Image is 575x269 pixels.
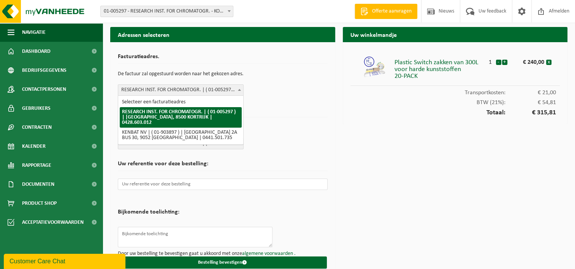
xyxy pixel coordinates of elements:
h2: Facturatieadres. [118,54,328,64]
span: 01-005297 - RESEARCH INST. FOR CHROMATOGR. - KORTRIJK [100,6,233,17]
a: Offerte aanvragen [355,4,417,19]
span: Acceptatievoorwaarden [22,213,84,232]
a: algemene voorwaarden . [242,251,296,256]
span: RESEARCH INST. FOR CHROMATOGR. | ( 01-005297 ) | PRESIDENT KENNEDYPARK 26, 8500 KORTRIJK | 0428.6... [118,85,243,95]
span: Product Shop [22,194,57,213]
span: 01-005297 - RESEARCH INST. FOR CHROMATOGR. - KORTRIJK [101,6,233,17]
span: Rapportage [22,156,51,175]
span: € 54,81 [505,100,556,106]
button: + [502,60,507,65]
li: RESEARCH INST. FOR CHROMATOGR. | ( 01-005297 ) | [GEOGRAPHIC_DATA], 8500 KORTRIJK | 0428.603.012 [120,107,242,128]
span: Bedrijfsgegevens [22,61,67,80]
button: x [546,60,551,65]
div: Transportkosten: [350,86,560,96]
span: Contracten [22,118,52,137]
h2: Adressen selecteren [110,27,335,42]
button: Bestelling bevestigen [119,256,327,269]
p: De factuur zal opgestuurd worden naar het gekozen adres. [118,68,328,81]
div: Plastic Switch zakken van 300L voor harde kunststoffen 20-PACK [394,55,485,80]
span: RESEARCH INST. FOR CHROMATOGR. | ( 01-005297 ) | PRESIDENT KENNEDYPARK 26, 8500 KORTRIJK | 0428.6... [118,84,244,96]
span: € 315,81 [505,109,556,116]
h2: Bijkomende toelichting: [118,209,179,219]
input: Uw referentie voor deze bestelling [118,179,328,190]
div: BTW (21%): [350,96,560,106]
span: Navigatie [22,23,46,42]
span: Contactpersonen [22,80,66,99]
li: Selecteer een facturatieadres [120,97,242,107]
img: 01-999950 [363,55,386,78]
div: 1 [485,55,496,65]
span: Kalender [22,137,46,156]
span: Gebruikers [22,99,51,118]
div: € 240,00 [516,55,546,65]
span: Dashboard [22,42,51,61]
div: Totaal: [350,106,560,116]
h2: Uw winkelmandje [343,27,568,42]
iframe: chat widget [4,252,127,269]
button: - [496,60,501,65]
span: Documenten [22,175,54,194]
span: € 21,00 [505,90,556,96]
p: Door uw bestelling te bevestigen gaat u akkoord met onze [118,251,328,256]
li: KENBAT NV | ( 01-903897 ) | [GEOGRAPHIC_DATA] 2A BUS 30, 9052 [GEOGRAPHIC_DATA] | 0441.501.735 [120,128,242,143]
h2: Uw referentie voor deze bestelling: [118,161,328,171]
span: Offerte aanvragen [370,8,413,15]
